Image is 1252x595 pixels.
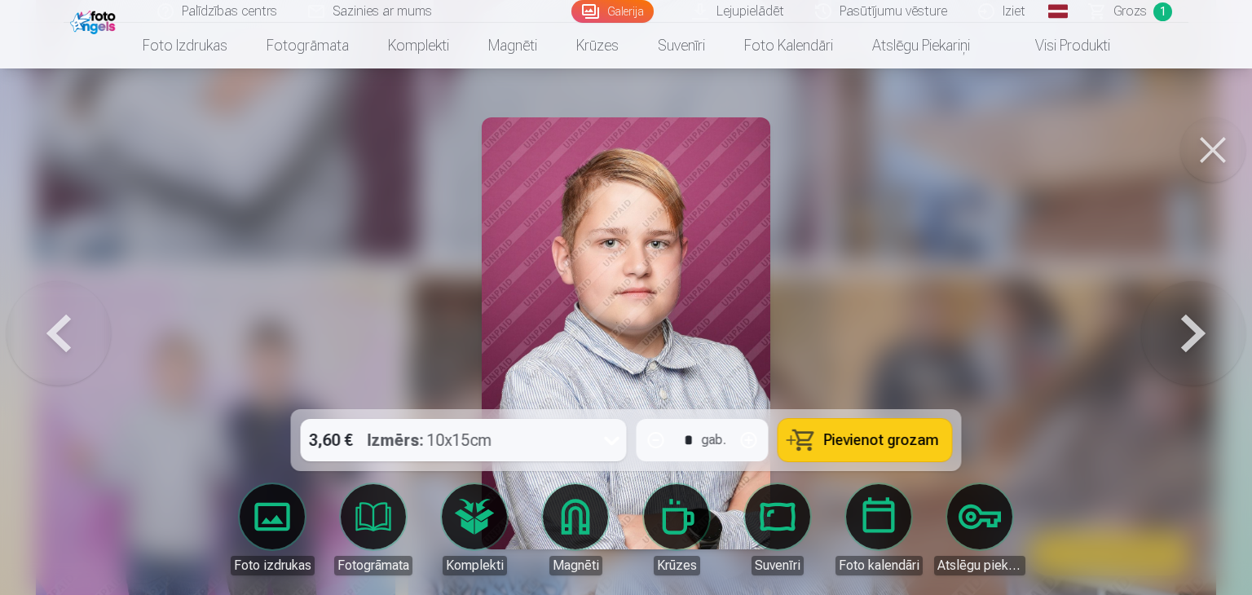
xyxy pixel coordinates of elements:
div: Krūzes [654,556,700,575]
div: gab. [702,430,726,450]
a: Krūzes [631,484,722,575]
div: Foto izdrukas [231,556,315,575]
span: 1 [1153,2,1172,21]
div: Fotogrāmata [334,556,412,575]
a: Atslēgu piekariņi [853,23,990,68]
a: Magnēti [530,484,621,575]
a: Magnēti [469,23,557,68]
a: Fotogrāmata [247,23,368,68]
a: Suvenīri [638,23,725,68]
a: Foto izdrukas [123,23,247,68]
a: Visi produkti [990,23,1130,68]
a: Foto izdrukas [227,484,318,575]
div: Suvenīri [752,556,804,575]
a: Komplekti [429,484,520,575]
div: Komplekti [443,556,507,575]
div: Foto kalendāri [835,556,923,575]
div: Magnēti [549,556,602,575]
div: 10x15cm [368,419,492,461]
div: Atslēgu piekariņi [934,556,1025,575]
a: Krūzes [557,23,638,68]
strong: Izmērs : [368,429,424,452]
a: Komplekti [368,23,469,68]
div: 3,60 € [301,419,361,461]
span: Pievienot grozam [824,433,939,447]
a: Foto kalendāri [725,23,853,68]
a: Fotogrāmata [328,484,419,575]
span: Grozs [1113,2,1147,21]
a: Suvenīri [732,484,823,575]
a: Foto kalendāri [833,484,924,575]
button: Pievienot grozam [778,419,952,461]
img: /fa1 [70,7,120,34]
a: Atslēgu piekariņi [934,484,1025,575]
